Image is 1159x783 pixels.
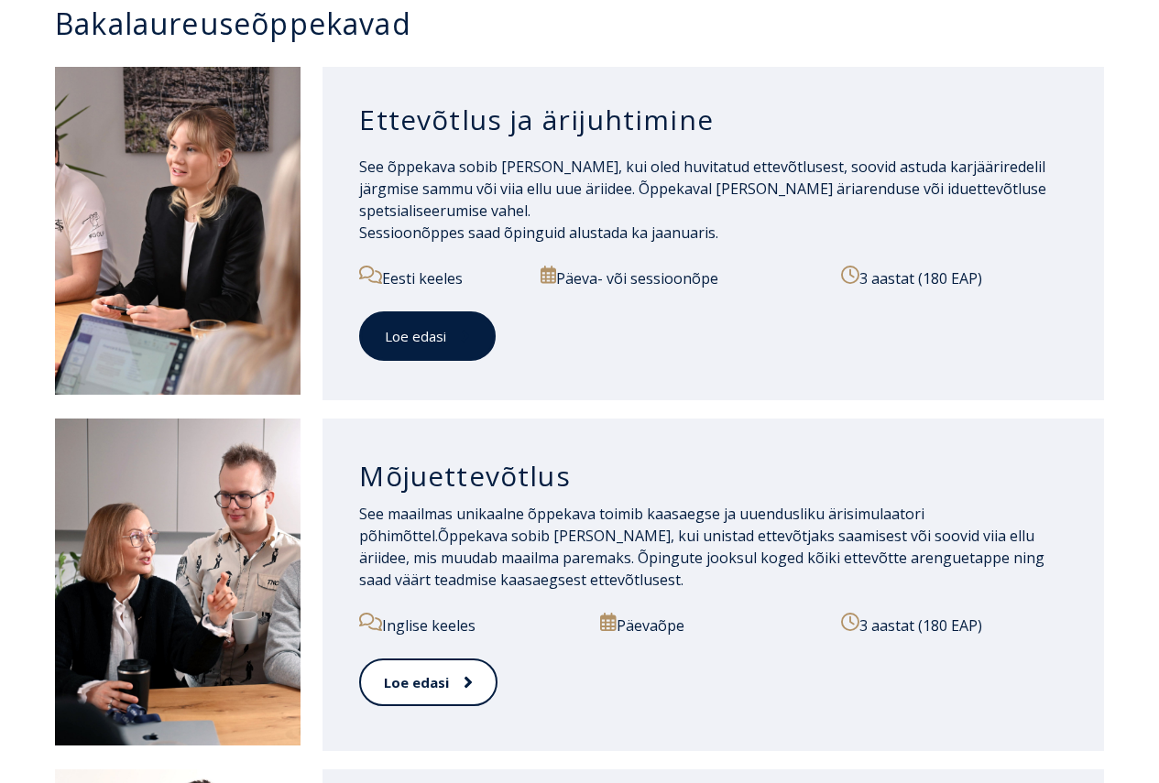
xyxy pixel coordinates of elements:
span: See maailmas unikaalne õppekava toimib kaasaegse ja uuendusliku ärisimulaatori põhimõttel. [359,504,924,546]
span: See õppekava sobib [PERSON_NAME], kui oled huvitatud ettevõtlusest, soovid astuda karjääriredelil... [359,157,1046,243]
p: Päeva- või sessioonõpe [541,266,826,289]
h3: Bakalaureuseõppekavad [55,7,1122,39]
img: Ettevõtlus ja ärijuhtimine [55,67,301,394]
span: Õppekava sobib [PERSON_NAME], kui unistad ettevõtjaks saamisest või soovid viia ellu äriidee, mis... [359,526,1044,590]
img: Mõjuettevõtlus [55,419,301,745]
a: Loe edasi [359,658,497,707]
p: 3 aastat (180 EAP) [841,266,1067,289]
p: 3 aastat (180 EAP) [841,613,1049,636]
p: Eesti keeles [359,266,525,289]
p: Päevaõpe [600,613,826,636]
h3: Mõjuettevõtlus [359,459,1067,494]
h3: Ettevõtlus ja ärijuhtimine [359,103,1067,137]
p: Inglise keeles [359,613,585,636]
a: Loe edasi [359,311,496,362]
